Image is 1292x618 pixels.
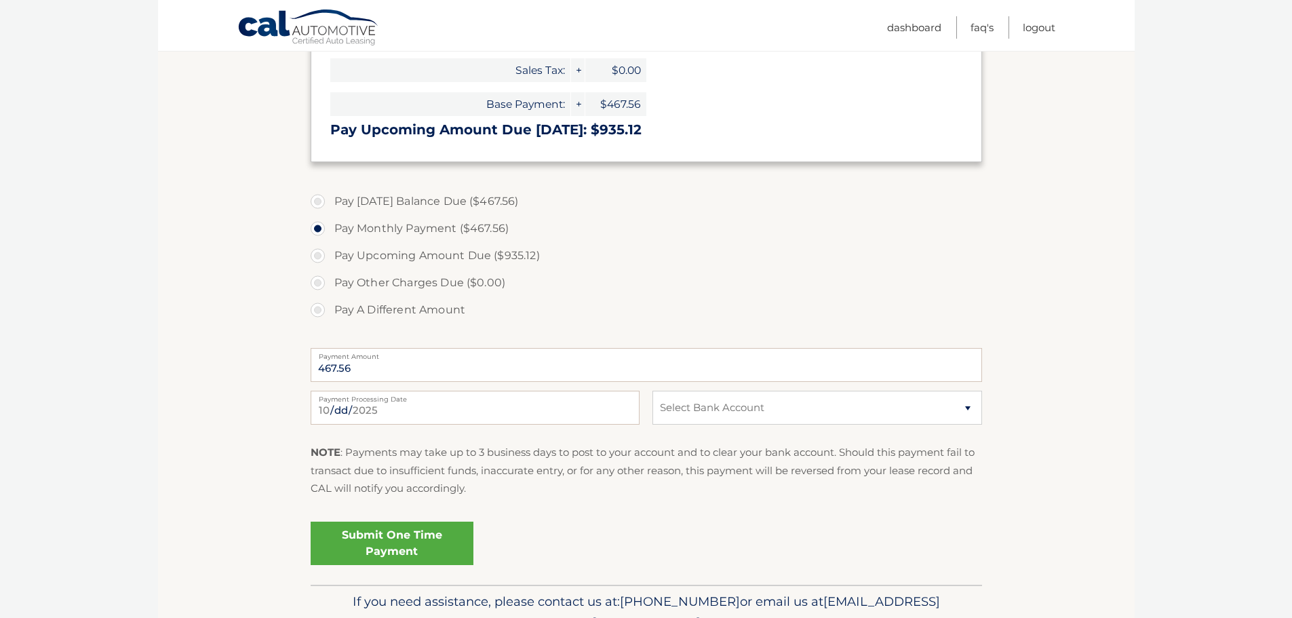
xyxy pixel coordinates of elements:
label: Pay A Different Amount [311,296,982,324]
a: Logout [1023,16,1055,39]
label: Payment Amount [311,348,982,359]
span: Sales Tax: [330,58,570,82]
label: Pay Upcoming Amount Due ($935.12) [311,242,982,269]
input: Payment Amount [311,348,982,382]
span: $0.00 [585,58,646,82]
a: Cal Automotive [237,9,380,48]
label: Pay [DATE] Balance Due ($467.56) [311,188,982,215]
h3: Pay Upcoming Amount Due [DATE]: $935.12 [330,121,962,138]
label: Pay Other Charges Due ($0.00) [311,269,982,296]
span: + [571,92,585,116]
input: Payment Date [311,391,640,425]
span: $467.56 [585,92,646,116]
span: [PHONE_NUMBER] [620,594,740,609]
p: : Payments may take up to 3 business days to post to your account and to clear your bank account.... [311,444,982,497]
label: Pay Monthly Payment ($467.56) [311,215,982,242]
a: Submit One Time Payment [311,522,473,565]
strong: NOTE [311,446,340,459]
label: Payment Processing Date [311,391,640,402]
a: FAQ's [971,16,994,39]
span: + [571,58,585,82]
span: Base Payment: [330,92,570,116]
a: Dashboard [887,16,941,39]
